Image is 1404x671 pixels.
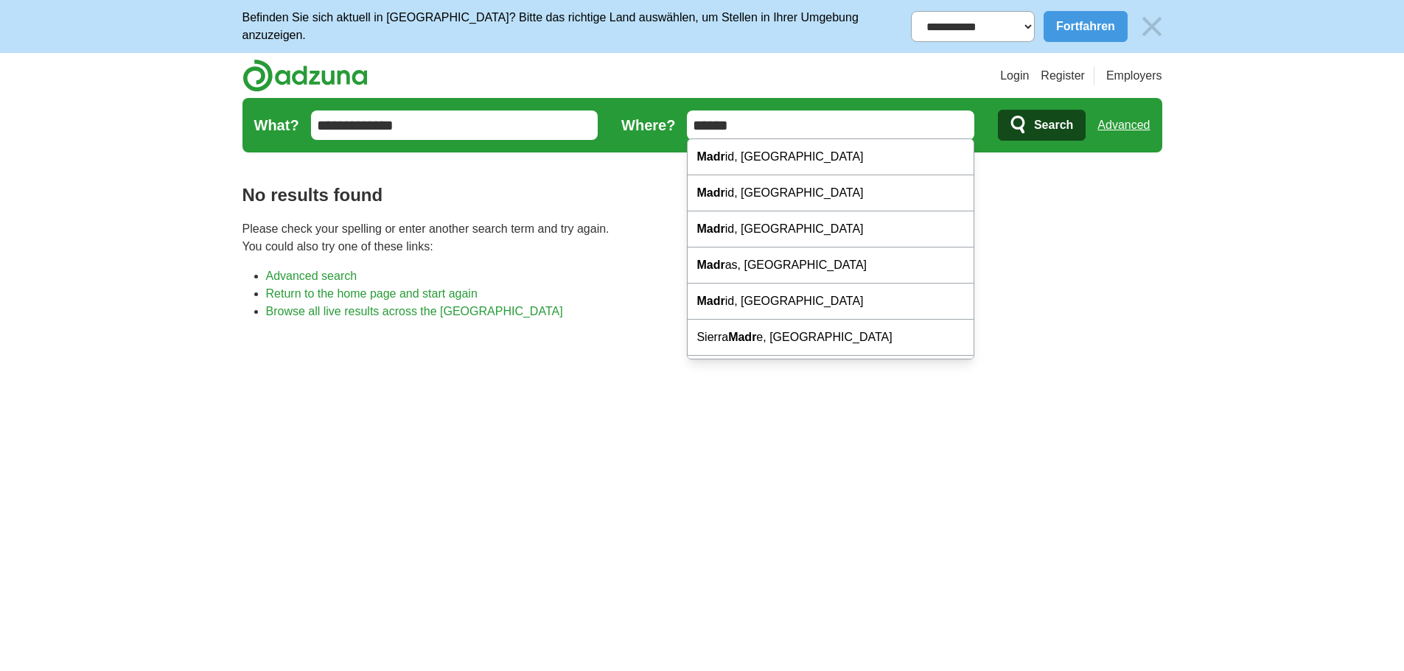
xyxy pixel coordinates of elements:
strong: Madr [728,331,756,343]
strong: Madr [696,259,724,271]
button: Search [998,110,1086,141]
div: id, [GEOGRAPHIC_DATA] [688,284,974,320]
div: as, [GEOGRAPHIC_DATA] [688,247,974,284]
label: What? [254,114,299,136]
h1: No results found [242,182,1162,208]
a: Login [1000,67,1029,85]
a: Advanced search [266,270,357,282]
a: Register [1041,67,1085,85]
label: Where? [621,114,675,136]
a: Browse all live results across the [GEOGRAPHIC_DATA] [266,305,563,317]
strong: Madr [696,150,724,163]
img: Adzuna logo [242,59,368,92]
p: Please check your spelling or enter another search term and try again. You could also try one of ... [242,220,1162,256]
a: Advanced [1097,110,1150,140]
p: Befinden Sie sich aktuell in [GEOGRAPHIC_DATA]? Bitte das richtige Land auswählen, um Stellen in ... [242,9,911,44]
button: Fortfahren [1044,11,1128,42]
div: id, [GEOGRAPHIC_DATA] [688,175,974,211]
div: Sierra e, [GEOGRAPHIC_DATA] [688,320,974,356]
div: [GEOGRAPHIC_DATA], [GEOGRAPHIC_DATA] [688,356,974,410]
a: Employers [1106,67,1162,85]
strong: Madr [696,186,724,199]
img: icon_close_no_bg.svg [1136,11,1167,42]
strong: Madr [696,295,724,307]
div: id, [GEOGRAPHIC_DATA] [688,211,974,247]
div: id, [GEOGRAPHIC_DATA] [688,139,974,175]
strong: Madr [696,222,724,235]
a: Return to the home page and start again [266,287,478,300]
span: Search [1034,110,1073,140]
